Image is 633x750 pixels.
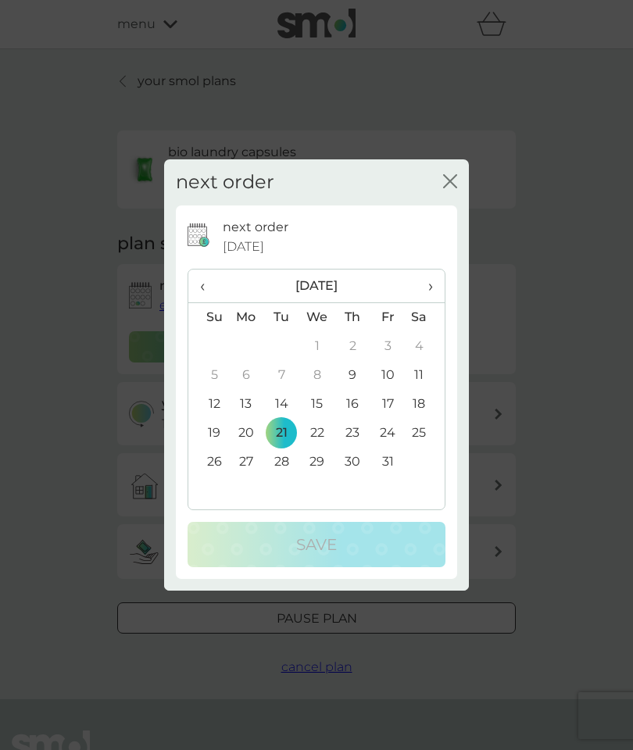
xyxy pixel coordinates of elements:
[335,361,370,390] td: 9
[443,174,457,191] button: close
[299,390,335,419] td: 15
[370,332,406,361] td: 3
[264,448,299,477] td: 28
[228,390,264,419] td: 13
[228,448,264,477] td: 27
[228,419,264,448] td: 20
[264,419,299,448] td: 21
[228,361,264,390] td: 6
[406,390,445,419] td: 18
[335,448,370,477] td: 30
[188,390,228,419] td: 12
[370,448,406,477] td: 31
[188,522,445,567] button: Save
[299,419,335,448] td: 22
[406,302,445,332] th: Sa
[188,448,228,477] td: 26
[370,302,406,332] th: Fr
[335,332,370,361] td: 2
[228,270,406,303] th: [DATE]
[264,390,299,419] td: 14
[299,361,335,390] td: 8
[264,302,299,332] th: Tu
[223,237,264,257] span: [DATE]
[200,270,216,302] span: ‹
[406,419,445,448] td: 25
[335,302,370,332] th: Th
[264,361,299,390] td: 7
[299,332,335,361] td: 1
[335,390,370,419] td: 16
[370,419,406,448] td: 24
[223,217,288,237] p: next order
[370,361,406,390] td: 10
[299,302,335,332] th: We
[228,302,264,332] th: Mo
[406,332,445,361] td: 4
[370,390,406,419] td: 17
[188,361,228,390] td: 5
[335,419,370,448] td: 23
[299,448,335,477] td: 29
[176,171,274,194] h2: next order
[417,270,433,302] span: ›
[406,361,445,390] td: 11
[296,532,337,557] p: Save
[188,302,228,332] th: Su
[188,419,228,448] td: 19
